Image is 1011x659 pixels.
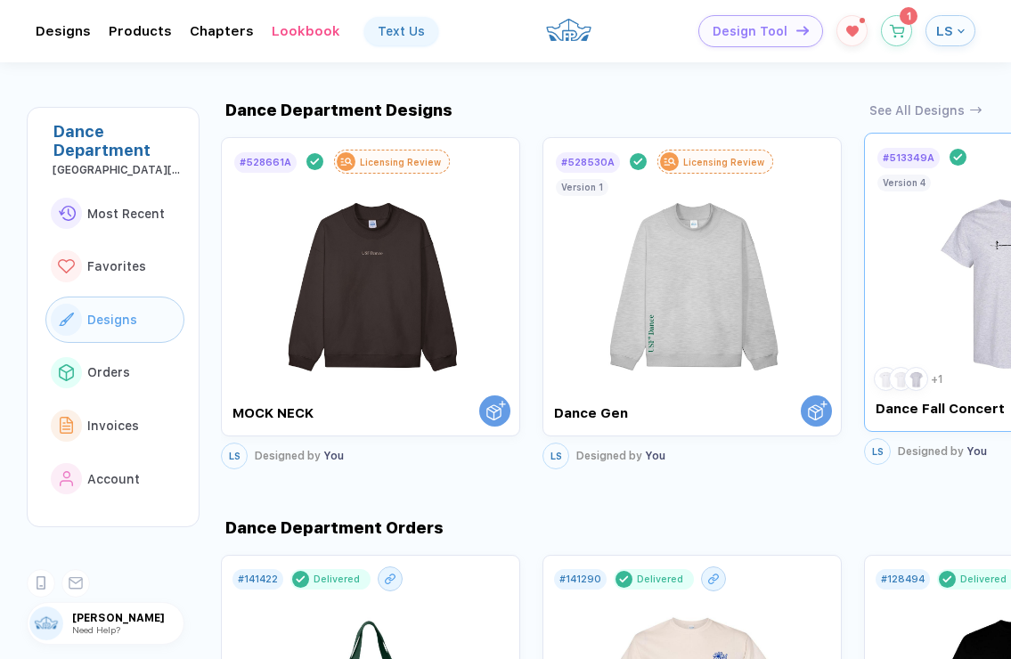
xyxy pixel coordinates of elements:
[87,419,139,433] span: Invoices
[72,624,120,635] span: Need Help?
[272,23,340,39] div: Lookbook
[53,164,184,176] div: University of South Florida
[796,26,809,36] img: icon
[907,11,911,21] span: 1
[561,157,615,168] div: # 528530A
[255,450,321,462] span: Designed by
[592,175,793,384] img: 9e2e1fc1-1b30-4e0a-9c44-fdc2601fffa8_nt_front_1759621300637.jpg
[637,573,683,584] div: Delivered
[683,157,764,167] div: Licensing Review
[87,365,130,379] span: Orders
[898,445,964,458] span: Designed by
[876,370,895,388] img: 1
[232,405,381,421] div: MOCK NECK
[869,103,965,118] div: See All Designs
[542,443,569,469] button: LS
[698,15,823,47] button: Design Toolicon
[53,122,184,159] div: Dance Department
[58,259,75,274] img: link to icon
[860,18,865,23] sup: 1
[272,23,340,39] div: LookbookToggle dropdown menu chapters
[255,450,344,462] div: You
[72,612,183,624] span: [PERSON_NAME]
[936,23,953,39] span: LS
[542,133,842,474] div: #528530ALicensing ReviewOrder with a Sales Rep Dance GenVersion 1LSDesigned by You
[60,417,74,434] img: link to icon
[45,191,184,237] button: link to iconMost Recent
[892,370,910,388] img: 2
[364,17,438,45] a: Text Us
[59,313,74,326] img: link to icon
[864,438,891,465] button: LS
[883,152,934,164] div: # 513349A
[221,443,248,469] button: LS
[554,405,703,421] div: Dance Gen
[60,471,74,487] img: link to icon
[221,518,444,537] div: Dance Department Orders
[45,403,184,449] button: link to iconInvoices
[545,11,592,49] img: crown
[45,297,184,343] button: link to iconDesigns
[59,364,74,380] img: link to icon
[559,573,601,584] div: # 141290
[229,451,241,462] span: LS
[801,395,832,427] button: Order with a Sales Rep
[87,207,165,221] span: Most Recent
[550,451,562,462] span: LS
[808,401,828,420] img: Order with a Sales Rep
[360,157,441,167] div: Licensing Review
[883,177,925,188] div: Version 4
[45,456,184,502] button: link to iconAccount
[29,606,63,640] img: user profile
[87,313,137,327] span: Designs
[378,24,425,38] div: Text Us
[576,450,642,462] span: Designed by
[221,133,520,474] div: #528661ALicensing ReviewOrder with a Sales Rep MOCK NECKLSDesigned by You
[58,206,76,221] img: link to icon
[561,182,603,192] div: Version 1
[960,573,1007,584] div: Delivered
[45,243,184,289] button: link to iconFavorites
[36,23,91,39] div: DesignsToggle dropdown menu
[221,101,453,119] div: Dance Department Designs
[907,370,925,388] img: 3
[479,395,510,427] button: Order with a Sales Rep
[576,450,665,462] div: You
[869,103,982,118] button: See All Designs
[45,350,184,396] button: link to iconOrders
[898,445,987,458] div: You
[87,472,140,486] span: Account
[314,573,360,584] div: Delivered
[881,573,925,584] div: # 128494
[271,175,471,384] img: ad717140-f39e-4fe3-8cd6-8ad4aee27ccc_nt_front_1759702027467.jpg
[109,23,172,39] div: ProductsToggle dropdown menu
[925,15,975,46] button: LS
[900,7,917,25] sup: 1
[238,573,278,584] div: # 141422
[87,259,146,273] span: Favorites
[872,446,884,458] span: LS
[931,373,943,386] div: + 1
[240,157,291,168] div: # 528661A
[190,23,254,39] div: ChaptersToggle dropdown menu chapters
[713,24,787,39] span: Design Tool
[486,401,506,420] img: Order with a Sales Rep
